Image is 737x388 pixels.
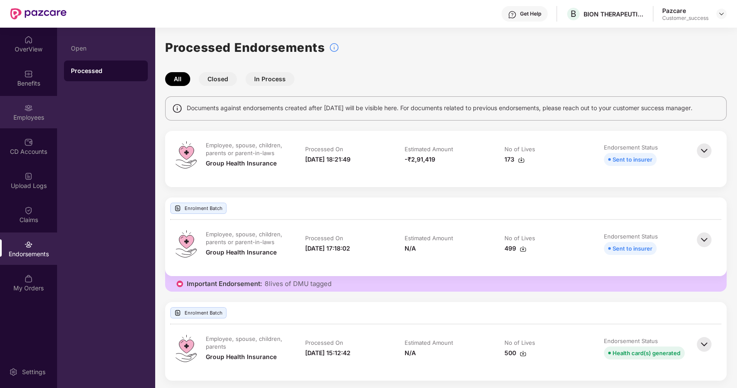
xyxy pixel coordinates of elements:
[175,280,184,288] img: icon
[504,155,525,164] div: 173
[206,141,286,157] div: Employee, spouse, children, parents or parent-in-laws
[187,280,262,288] span: Important Endorsement:
[187,103,692,113] span: Documents against endorsements created after [DATE] will be visible here. For documents related t...
[174,309,181,316] img: svg+xml;base64,PHN2ZyBpZD0iVXBsb2FkX0xvZ3MiIGRhdGEtbmFtZT0iVXBsb2FkIExvZ3MiIHhtbG5zPSJodHRwOi8vd3...
[504,244,526,253] div: 499
[24,172,33,181] img: svg+xml;base64,PHN2ZyBpZD0iVXBsb2FkX0xvZ3MiIGRhdGEtbmFtZT0iVXBsb2FkIExvZ3MiIHhtbG5zPSJodHRwOi8vd3...
[305,145,343,153] div: Processed On
[329,42,339,53] img: svg+xml;base64,PHN2ZyBpZD0iSW5mb18tXzMyeDMyIiBkYXRhLW5hbWU9IkluZm8gLSAzMngzMiIgeG1sbnM9Imh0dHA6Ly...
[405,155,435,164] div: -₹2,91,419
[604,232,658,240] div: Endorsement Status
[175,141,197,169] img: svg+xml;base64,PHN2ZyB4bWxucz0iaHR0cDovL3d3dy53My5vcmcvMjAwMC9zdmciIHdpZHRoPSI0OS4zMiIgaGVpZ2h0PS...
[718,10,725,17] img: svg+xml;base64,PHN2ZyBpZD0iRHJvcGRvd24tMzJ4MzIiIHhtbG5zPSJodHRwOi8vd3d3LnczLm9yZy8yMDAwL3N2ZyIgd2...
[518,156,525,163] img: svg+xml;base64,PHN2ZyBpZD0iRG93bmxvYWQtMzJ4MzIiIHhtbG5zPSJodHRwOi8vd3d3LnczLm9yZy8yMDAwL3N2ZyIgd2...
[172,103,182,114] img: svg+xml;base64,PHN2ZyBpZD0iSW5mbyIgeG1sbnM9Imh0dHA6Ly93d3cudzMub3JnLzIwMDAvc3ZnIiB3aWR0aD0iMTQiIG...
[405,348,416,358] div: N/A
[305,339,343,347] div: Processed On
[504,145,535,153] div: No of Lives
[24,104,33,112] img: svg+xml;base64,PHN2ZyBpZD0iRW1wbG95ZWVzIiB4bWxucz0iaHR0cDovL3d3dy53My5vcmcvMjAwMC9zdmciIHdpZHRoPS...
[206,248,277,257] div: Group Health Insurance
[405,244,416,253] div: N/A
[305,348,351,358] div: [DATE] 15:12:42
[206,352,277,362] div: Group Health Insurance
[165,38,325,57] h1: Processed Endorsements
[613,155,652,164] div: Sent to insurer
[246,72,294,86] button: In Process
[305,244,350,253] div: [DATE] 17:18:02
[305,234,343,242] div: Processed On
[10,8,67,19] img: New Pazcare Logo
[175,335,197,362] img: svg+xml;base64,PHN2ZyB4bWxucz0iaHR0cDovL3d3dy53My5vcmcvMjAwMC9zdmciIHdpZHRoPSI0OS4zMiIgaGVpZ2h0PS...
[504,234,535,242] div: No of Lives
[199,72,237,86] button: Closed
[170,203,227,214] div: Enrolment Batch
[662,15,708,22] div: Customer_success
[24,274,33,283] img: svg+xml;base64,PHN2ZyBpZD0iTXlfT3JkZXJzIiBkYXRhLW5hbWU9Ik15IE9yZGVycyIgeG1sbnM9Imh0dHA6Ly93d3cudz...
[71,67,141,75] div: Processed
[504,339,535,347] div: No of Lives
[695,335,714,354] img: svg+xml;base64,PHN2ZyBpZD0iQmFjay0zMngzMiIgeG1sbnM9Imh0dHA6Ly93d3cudzMub3JnLzIwMDAvc3ZnIiB3aWR0aD...
[695,141,714,160] img: svg+xml;base64,PHN2ZyBpZD0iQmFjay0zMngzMiIgeG1sbnM9Imh0dHA6Ly93d3cudzMub3JnLzIwMDAvc3ZnIiB3aWR0aD...
[604,337,658,345] div: Endorsement Status
[405,145,453,153] div: Estimated Amount
[504,348,526,358] div: 500
[19,368,48,376] div: Settings
[305,155,351,164] div: [DATE] 18:21:49
[613,348,680,358] div: Health card(s) generated
[206,159,277,168] div: Group Health Insurance
[405,339,453,347] div: Estimated Amount
[520,10,541,17] div: Get Help
[571,9,576,19] span: B
[71,45,141,52] div: Open
[613,244,652,253] div: Sent to insurer
[604,143,658,151] div: Endorsement Status
[24,206,33,215] img: svg+xml;base64,PHN2ZyBpZD0iQ2xhaW0iIHhtbG5zPSJodHRwOi8vd3d3LnczLm9yZy8yMDAwL3N2ZyIgd2lkdGg9IjIwIi...
[24,240,33,249] img: svg+xml;base64,PHN2ZyBpZD0iRW5kb3JzZW1lbnRzIiB4bWxucz0iaHR0cDovL3d3dy53My5vcmcvMjAwMC9zdmciIHdpZH...
[174,205,181,212] img: svg+xml;base64,PHN2ZyBpZD0iVXBsb2FkX0xvZ3MiIGRhdGEtbmFtZT0iVXBsb2FkIExvZ3MiIHhtbG5zPSJodHRwOi8vd3...
[584,10,644,18] div: BION THERAPEUTICS ([GEOGRAPHIC_DATA]) PRIVATE LIMITED
[520,245,526,252] img: svg+xml;base64,PHN2ZyBpZD0iRG93bmxvYWQtMzJ4MzIiIHhtbG5zPSJodHRwOi8vd3d3LnczLm9yZy8yMDAwL3N2ZyIgd2...
[165,72,190,86] button: All
[265,280,332,288] span: 8 lives of DMU tagged
[695,230,714,249] img: svg+xml;base64,PHN2ZyBpZD0iQmFjay0zMngzMiIgeG1sbnM9Imh0dHA6Ly93d3cudzMub3JnLzIwMDAvc3ZnIiB3aWR0aD...
[9,368,18,376] img: svg+xml;base64,PHN2ZyBpZD0iU2V0dGluZy0yMHgyMCIgeG1sbnM9Imh0dHA6Ly93d3cudzMub3JnLzIwMDAvc3ZnIiB3aW...
[24,35,33,44] img: svg+xml;base64,PHN2ZyBpZD0iSG9tZSIgeG1sbnM9Imh0dHA6Ly93d3cudzMub3JnLzIwMDAvc3ZnIiB3aWR0aD0iMjAiIG...
[175,230,197,258] img: svg+xml;base64,PHN2ZyB4bWxucz0iaHR0cDovL3d3dy53My5vcmcvMjAwMC9zdmciIHdpZHRoPSI0OS4zMiIgaGVpZ2h0PS...
[24,138,33,146] img: svg+xml;base64,PHN2ZyBpZD0iQ0RfQWNjb3VudHMiIGRhdGEtbmFtZT0iQ0QgQWNjb3VudHMiIHhtbG5zPSJodHRwOi8vd3...
[206,335,286,350] div: Employee, spouse, children, parents
[520,350,526,357] img: svg+xml;base64,PHN2ZyBpZD0iRG93bmxvYWQtMzJ4MzIiIHhtbG5zPSJodHRwOi8vd3d3LnczLm9yZy8yMDAwL3N2ZyIgd2...
[662,6,708,15] div: Pazcare
[405,234,453,242] div: Estimated Amount
[24,70,33,78] img: svg+xml;base64,PHN2ZyBpZD0iQmVuZWZpdHMiIHhtbG5zPSJodHRwOi8vd3d3LnczLm9yZy8yMDAwL3N2ZyIgd2lkdGg9Ij...
[170,307,227,318] div: Enrolment Batch
[206,230,286,246] div: Employee, spouse, children, parents or parent-in-laws
[508,10,517,19] img: svg+xml;base64,PHN2ZyBpZD0iSGVscC0zMngzMiIgeG1sbnM9Imh0dHA6Ly93d3cudzMub3JnLzIwMDAvc3ZnIiB3aWR0aD...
